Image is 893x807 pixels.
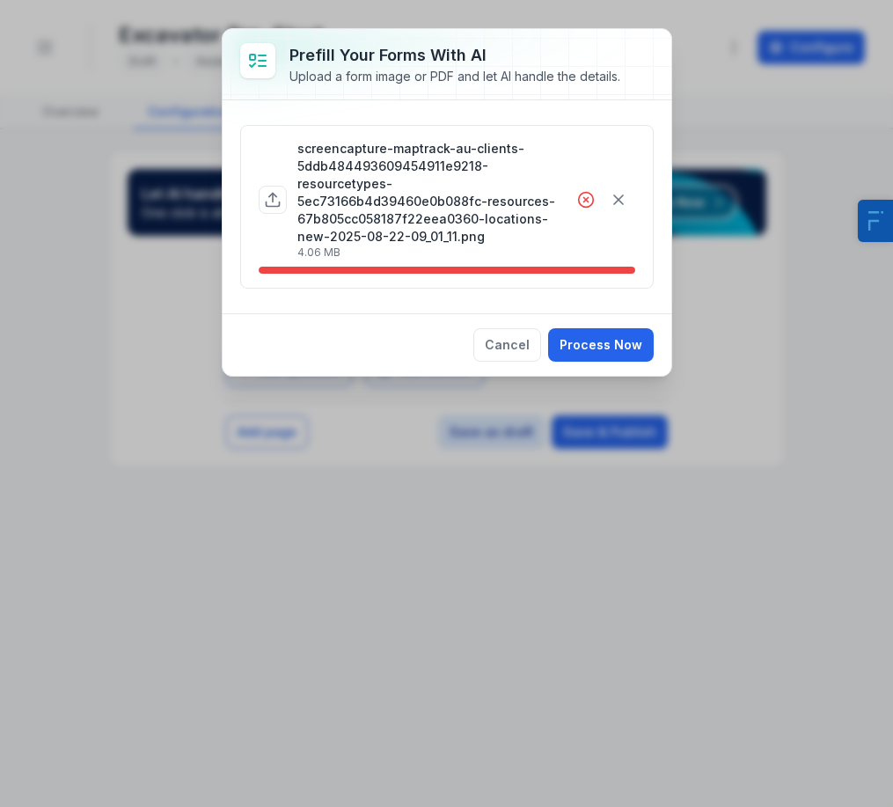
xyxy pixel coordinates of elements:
button: Process Now [548,328,654,362]
p: screencapture-maptrack-au-clients-5ddb484493609454911e9218-resourcetypes-5ec73166b4d39460e0b088fc... [297,140,577,246]
button: Cancel [473,328,541,362]
div: Upload a form image or PDF and let AI handle the details. [289,68,620,85]
h3: Prefill Your Forms with AI [289,43,620,68]
p: 4.06 MB [297,246,577,260]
